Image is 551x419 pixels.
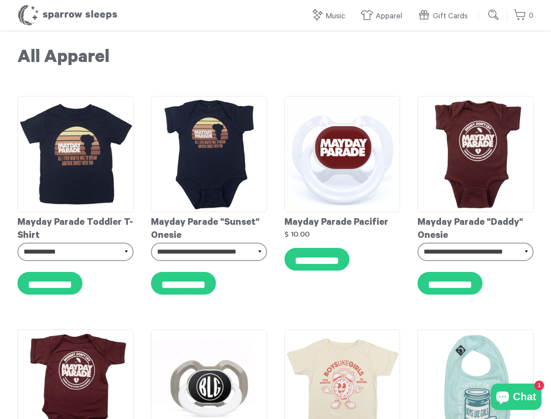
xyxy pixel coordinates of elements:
[418,212,534,243] div: Mayday Parade "Daddy" Onesie
[17,4,118,26] h1: Sparrow Sleeps
[151,212,267,243] div: Mayday Parade "Sunset" Onesie
[360,7,407,26] a: Apparel
[284,212,400,230] div: Mayday Parade Pacifier
[418,7,472,26] a: Gift Cards
[151,96,267,212] img: MaydayParade-SunsetOnesie_grande.png
[418,96,534,212] img: Mayday_Parade_-_Daddy_Onesie_grande.png
[17,212,133,243] div: Mayday Parade Toddler T-Shirt
[17,48,534,70] h1: All Apparel
[485,6,503,24] input: Submit
[17,96,133,212] img: MaydayParade-SunsetToddlerT-shirt_grande.png
[284,96,400,212] img: MaydayParadePacifierMockup_grande.png
[311,7,349,26] a: Music
[284,230,310,238] strong: $ 10.00
[488,384,544,412] inbox-online-store-chat: Shopify online store chat
[513,7,534,25] a: 0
